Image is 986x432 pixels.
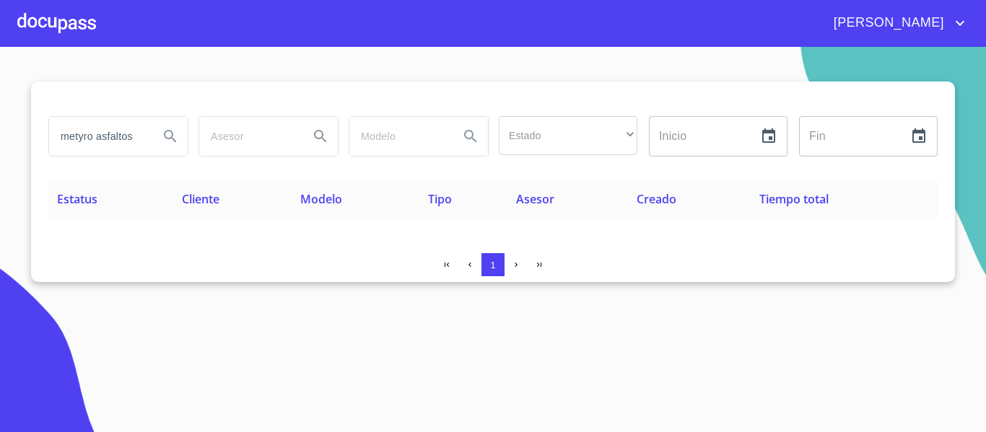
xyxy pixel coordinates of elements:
span: [PERSON_NAME] [823,12,951,35]
input: search [199,117,297,156]
button: account of current user [823,12,969,35]
span: Creado [637,191,676,207]
span: Tiempo total [759,191,829,207]
span: Modelo [300,191,342,207]
button: Search [153,119,188,154]
div: ​ [499,116,637,155]
button: Search [303,119,338,154]
span: Cliente [182,191,219,207]
button: Search [453,119,488,154]
span: Estatus [57,191,97,207]
span: Tipo [428,191,452,207]
input: search [349,117,448,156]
button: 1 [481,253,505,276]
span: Asesor [516,191,554,207]
input: search [49,117,147,156]
span: 1 [490,260,495,270]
